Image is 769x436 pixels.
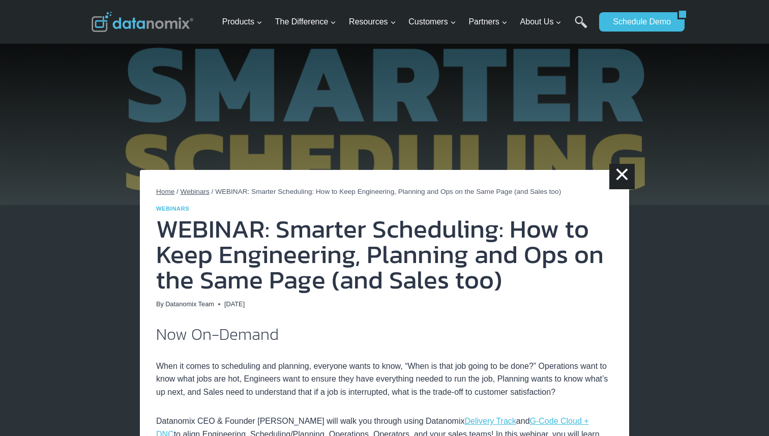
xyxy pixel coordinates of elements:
[156,188,174,195] a: Home
[575,16,587,39] a: Search
[599,12,677,32] a: Schedule Demo
[156,326,613,342] h2: Now On-Demand
[275,15,337,28] span: The Difference
[181,188,210,195] a: Webinars
[468,15,507,28] span: Partners
[156,206,189,212] a: Webinars
[464,417,516,425] a: Delivery Track
[212,188,214,195] span: /
[176,188,179,195] span: /
[609,164,635,189] a: ×
[92,12,193,32] img: Datanomix
[215,188,561,195] span: WEBINAR: Smarter Scheduling: How to Keep Engineering, Planning and Ops on the Same Page (and Sale...
[156,299,164,309] span: By
[349,15,396,28] span: Resources
[156,186,613,197] nav: Breadcrumbs
[156,360,613,399] p: When it comes to scheduling and planning, everyone wants to know, “When is that job going to be d...
[224,299,245,309] time: [DATE]
[156,216,613,293] h1: WEBINAR: Smarter Scheduling: How to Keep Engineering, Planning and Ops on the Same Page (and Sale...
[520,15,562,28] span: About Us
[408,15,456,28] span: Customers
[222,15,262,28] span: Products
[218,6,595,39] nav: Primary Navigation
[165,300,214,308] a: Datanomix Team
